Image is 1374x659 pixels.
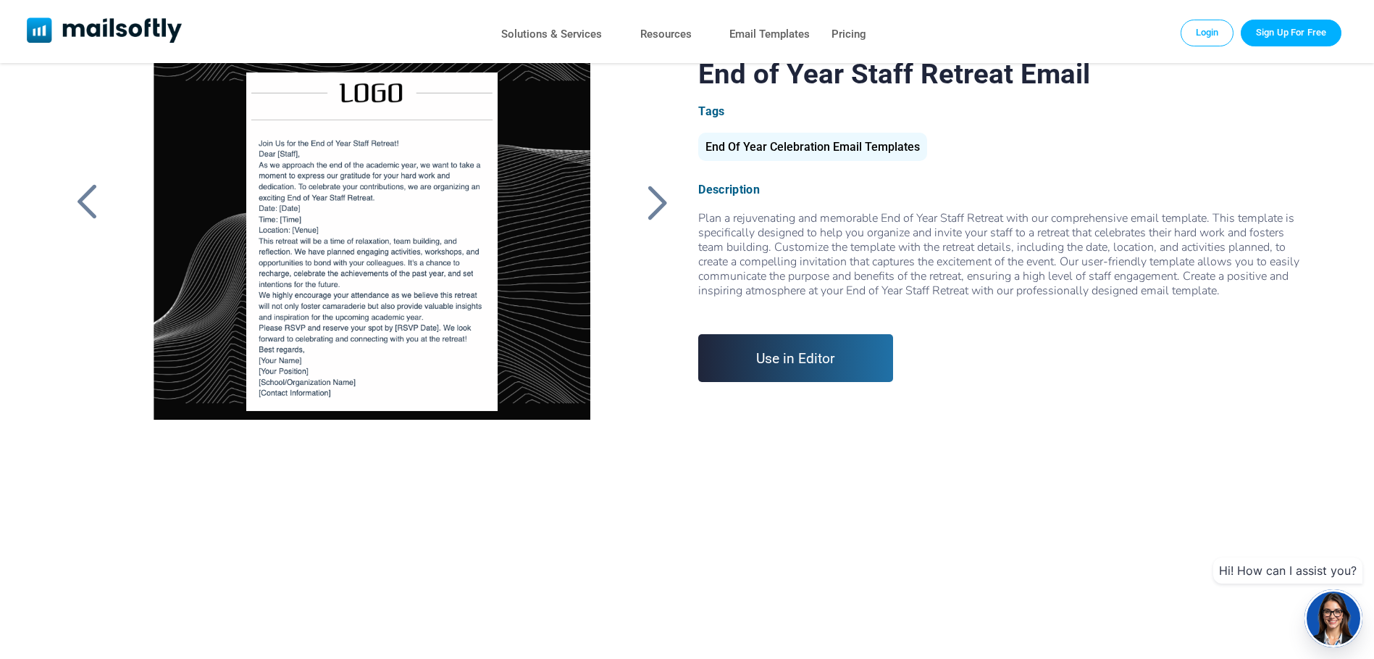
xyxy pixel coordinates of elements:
a: Use in Editor [698,334,893,382]
a: Login [1181,20,1234,46]
a: End Of Year Celebration Email Templates [698,146,927,152]
div: Hi! How can I assist you? [1213,558,1362,584]
a: Back [639,183,675,221]
div: End Of Year Celebration Email Templates [698,133,927,161]
a: Back [69,183,105,221]
a: Resources [640,24,692,45]
div: Description [698,183,1305,196]
div: Tags [698,104,1305,118]
a: Trial [1241,20,1341,46]
a: Pricing [831,24,866,45]
h1: End of Year Staff Retreat Email [698,57,1305,90]
a: Email Templates [729,24,810,45]
div: Plan a rejuvenating and memorable End of Year Staff Retreat with our comprehensive email template... [698,211,1305,312]
a: End of Year Staff Retreat Email [130,57,615,420]
a: Solutions & Services [501,24,602,45]
a: Mailsoftly [27,17,183,46]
